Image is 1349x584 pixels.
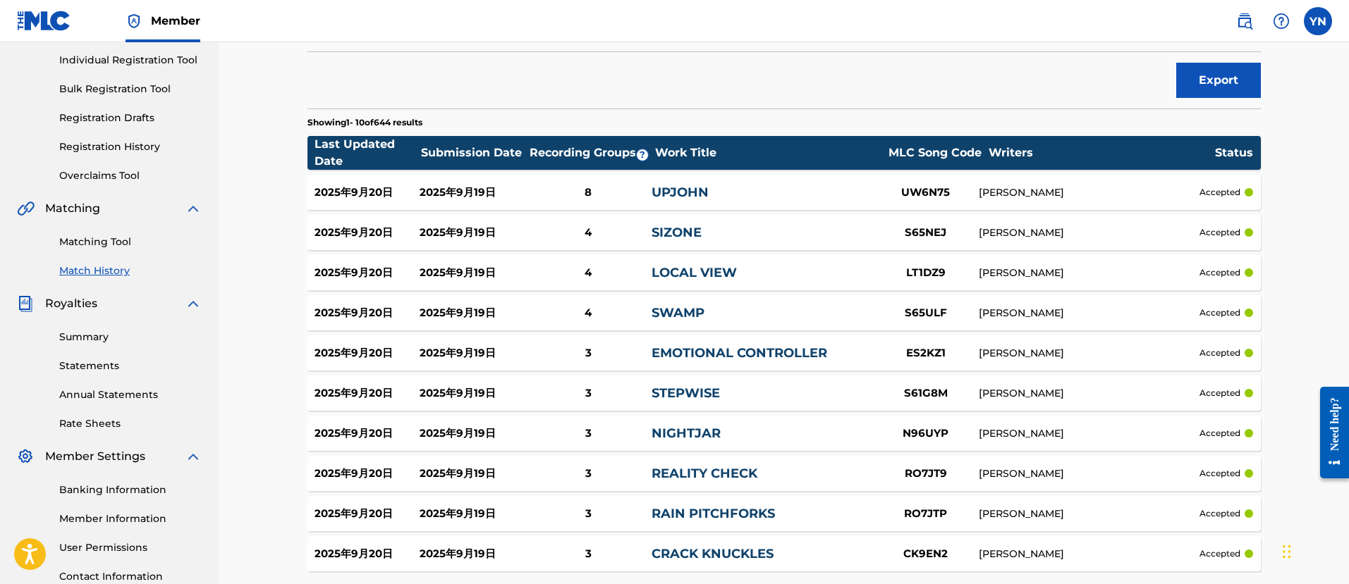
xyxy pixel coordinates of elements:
[525,425,651,442] div: 3
[420,425,525,442] div: 2025年9月19日
[420,345,525,361] div: 2025年9月19日
[882,144,988,161] div: MLC Song Code
[315,265,420,281] div: 2025年9月20日
[315,305,420,321] div: 2025年9月20日
[525,305,651,321] div: 4
[1200,547,1240,560] p: accepted
[1200,186,1240,199] p: accepted
[1200,507,1240,520] p: accepted
[1236,13,1253,30] img: search
[59,387,202,402] a: Annual Statements
[151,13,200,29] span: Member
[1200,347,1240,359] p: accepted
[17,200,35,217] img: Matching
[59,416,202,431] a: Rate Sheets
[59,359,202,373] a: Statements
[1200,226,1240,239] p: accepted
[979,426,1200,441] div: [PERSON_NAME]
[637,149,648,161] span: ?
[421,144,527,161] div: Submission Date
[525,185,651,201] div: 8
[652,345,827,361] a: EMOTIONAL CONTROLLER
[873,385,979,402] div: S61G8M
[1278,516,1349,584] div: チャットウィジェット
[873,265,979,281] div: LT1DZ9
[525,225,651,241] div: 4
[979,386,1200,401] div: [PERSON_NAME]
[979,547,1200,561] div: [PERSON_NAME]
[1267,7,1295,35] div: Help
[1200,266,1240,279] p: accepted
[45,295,97,312] span: Royalties
[59,569,202,584] a: Contact Information
[1200,306,1240,319] p: accepted
[315,425,420,442] div: 2025年9月20日
[652,506,775,521] a: RAIN PITCHFORKS
[315,345,420,361] div: 2025年9月20日
[1231,7,1259,35] a: Public Search
[652,425,721,441] a: NIGHTJAR
[420,546,525,562] div: 2025年9月19日
[525,345,651,361] div: 3
[185,200,202,217] img: expand
[315,225,420,241] div: 2025年9月20日
[59,168,202,183] a: Overclaims Tool
[45,200,100,217] span: Matching
[979,185,1200,200] div: [PERSON_NAME]
[307,116,422,129] p: Showing 1 - 10 of 644 results
[185,448,202,465] img: expand
[315,546,420,562] div: 2025年9月20日
[652,466,757,481] a: REALITY CHECK
[59,330,202,344] a: Summary
[17,295,34,312] img: Royalties
[1304,7,1332,35] div: User Menu
[420,506,525,522] div: 2025年9月19日
[652,225,702,240] a: SIZONE
[652,385,720,401] a: STEPWISE
[1283,530,1291,573] div: ドラッグ
[979,466,1200,481] div: [PERSON_NAME]
[315,506,420,522] div: 2025年9月20日
[45,448,145,465] span: Member Settings
[527,144,654,161] div: Recording Groups
[1215,144,1253,161] div: Status
[315,185,420,201] div: 2025年9月20日
[59,111,202,125] a: Registration Drafts
[1278,516,1349,584] iframe: Chat Widget
[652,265,737,280] a: LOCAL VIEW
[315,466,420,482] div: 2025年9月20日
[59,139,202,154] a: Registration History
[873,305,979,321] div: S65ULF
[420,225,525,241] div: 2025年9月19日
[1176,63,1261,98] button: Export
[1200,387,1240,399] p: accepted
[315,385,420,402] div: 2025年9月20日
[979,225,1200,240] div: [PERSON_NAME]
[59,235,202,249] a: Matching Tool
[979,346,1200,361] div: [PERSON_NAME]
[1200,467,1240,480] p: accepted
[873,345,979,361] div: ES2KZ1
[1273,13,1290,30] img: help
[17,11,71,31] img: MLC Logo
[59,483,202,497] a: Banking Information
[873,506,979,522] div: RO7JTP
[873,185,979,201] div: UW6N75
[525,466,651,482] div: 3
[1200,427,1240,440] p: accepted
[1310,376,1349,490] iframe: Resource Center
[59,82,202,97] a: Bulk Registration Tool
[525,506,651,522] div: 3
[315,136,420,170] div: Last Updated Date
[185,295,202,312] img: expand
[420,385,525,402] div: 2025年9月19日
[17,448,34,465] img: Member Settings
[59,511,202,526] a: Member Information
[525,546,651,562] div: 3
[652,185,709,200] a: UPJOHN
[525,385,651,402] div: 3
[989,144,1214,161] div: Writers
[59,53,202,68] a: Individual Registration Tool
